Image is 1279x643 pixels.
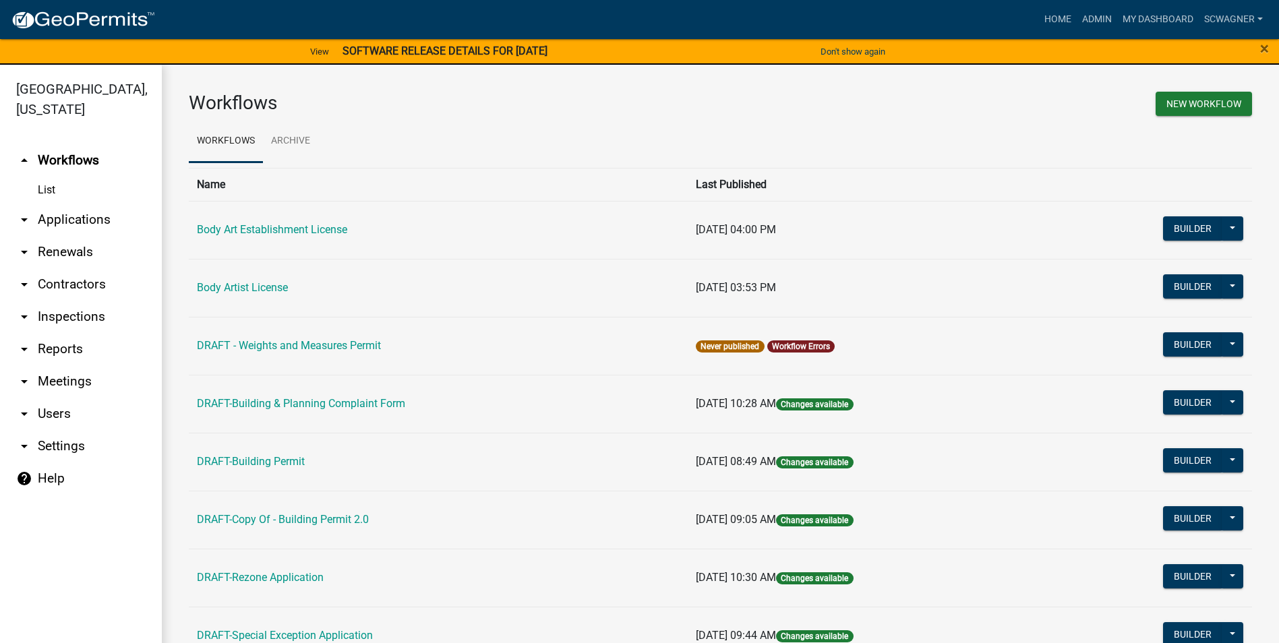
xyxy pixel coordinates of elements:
th: Name [189,168,688,201]
a: DRAFT-Copy Of - Building Permit 2.0 [197,513,369,526]
a: Body Artist License [197,281,288,294]
button: Builder [1163,506,1222,530]
h3: Workflows [189,92,711,115]
span: Changes available [776,572,853,584]
button: Don't show again [815,40,891,63]
button: New Workflow [1156,92,1252,116]
span: [DATE] 09:05 AM [696,513,776,526]
span: [DATE] 04:00 PM [696,223,776,236]
button: Builder [1163,332,1222,357]
span: [DATE] 08:49 AM [696,455,776,468]
i: arrow_drop_down [16,276,32,293]
button: Close [1260,40,1269,57]
i: arrow_drop_down [16,406,32,422]
a: scwagner [1199,7,1268,32]
a: DRAFT-Special Exception Application [197,629,373,642]
span: [DATE] 03:53 PM [696,281,776,294]
a: View [305,40,334,63]
a: Home [1039,7,1077,32]
i: arrow_drop_down [16,309,32,325]
span: Changes available [776,630,853,642]
span: Changes available [776,514,853,526]
span: Never published [696,340,764,353]
a: Archive [263,120,318,163]
span: Changes available [776,398,853,410]
span: [DATE] 10:28 AM [696,397,776,410]
a: DRAFT-Building Permit [197,455,305,468]
a: My Dashboard [1117,7,1199,32]
a: Workflows [189,120,263,163]
button: Builder [1163,390,1222,415]
a: DRAFT-Rezone Application [197,571,324,584]
i: arrow_drop_down [16,341,32,357]
a: Body Art Establishment License [197,223,347,236]
span: [DATE] 09:44 AM [696,629,776,642]
th: Last Published [688,168,1048,201]
button: Builder [1163,564,1222,588]
i: help [16,470,32,487]
span: Changes available [776,456,853,468]
i: arrow_drop_down [16,244,32,260]
a: DRAFT-Building & Planning Complaint Form [197,397,405,410]
span: [DATE] 10:30 AM [696,571,776,584]
a: DRAFT - Weights and Measures Permit [197,339,381,352]
strong: SOFTWARE RELEASE DETAILS FOR [DATE] [343,44,547,57]
button: Builder [1163,216,1222,241]
span: × [1260,39,1269,58]
i: arrow_drop_down [16,438,32,454]
i: arrow_drop_up [16,152,32,169]
button: Builder [1163,274,1222,299]
i: arrow_drop_down [16,212,32,228]
button: Builder [1163,448,1222,472]
a: Workflow Errors [772,342,830,351]
a: Admin [1077,7,1117,32]
i: arrow_drop_down [16,373,32,390]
